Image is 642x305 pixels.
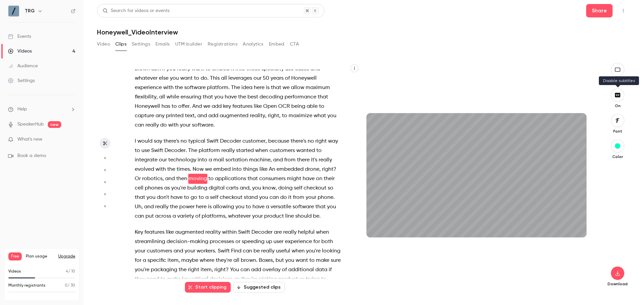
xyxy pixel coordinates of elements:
[297,155,310,165] span: there
[135,137,136,146] span: I
[316,174,322,183] span: on
[201,74,207,83] span: do
[184,83,206,92] span: software
[171,193,183,202] span: have
[25,8,35,14] h6: TRG
[103,7,170,14] div: Search for videos or events
[271,74,284,83] span: years
[165,174,175,183] span: and
[233,282,285,293] button: Suggested clips
[177,165,190,174] span: times
[163,83,174,92] span: with
[146,193,155,202] span: you
[315,137,327,146] span: right
[308,137,314,146] span: no
[306,83,330,92] span: maximum
[135,165,154,174] span: evolved
[184,193,189,202] span: to
[192,121,213,130] span: software
[333,193,335,202] span: .
[319,155,332,165] span: really
[319,212,321,221] span: .
[144,202,154,212] span: and
[268,111,279,121] span: right
[252,183,261,193] span: you
[250,111,265,121] span: reality
[209,155,212,165] span: a
[135,256,141,265] span: for
[303,174,315,183] span: have
[175,39,202,50] button: UTM builder
[259,165,267,174] span: like
[269,39,285,50] button: Embed
[235,202,244,212] span: you
[266,83,270,92] span: is
[197,246,215,256] span: workers
[274,228,282,237] span: are
[185,111,195,121] span: text
[196,202,207,212] span: here
[179,256,180,265] span: ,
[205,228,221,237] span: reality
[214,92,223,102] span: you
[197,111,207,121] span: and
[220,111,248,121] span: augmented
[259,92,283,102] span: decoding
[187,183,207,193] span: building
[208,202,212,212] span: is
[322,246,340,256] span: looking
[284,155,296,165] span: from
[274,237,284,246] span: user
[324,174,335,183] span: their
[264,212,284,221] span: product
[586,4,613,17] button: Share
[291,102,305,111] span: being
[280,193,287,202] span: do
[137,137,152,146] span: would
[276,246,290,256] span: useful
[266,237,272,246] span: up
[190,102,191,111] span: .
[247,174,258,183] span: that
[271,83,281,92] span: that
[145,121,159,130] span: really
[226,183,238,193] span: carts
[199,146,220,155] span: platform
[313,237,320,246] span: for
[209,183,225,193] span: digital
[17,152,46,159] span: Book a demo
[189,174,207,183] span: moving
[228,212,251,221] span: whatever
[287,174,301,183] span: might
[135,83,162,92] span: experience
[279,111,281,121] span: ,
[213,165,231,174] span: embed
[17,136,42,143] span: What's new
[156,92,158,102] span: ,
[220,193,242,202] span: checkout
[155,202,169,212] span: really
[167,237,208,246] span: decision-making
[178,102,190,111] span: offer
[235,237,240,246] span: or
[190,165,191,174] span: .
[164,137,179,146] span: there's
[293,193,304,202] span: from
[244,193,258,202] span: stand
[135,74,157,83] span: whatever
[254,83,264,92] span: here
[298,228,315,237] span: helpful
[8,48,32,55] div: Videos
[296,146,315,155] span: wanted
[221,146,235,155] span: really
[607,154,628,159] p: Color
[283,83,290,92] span: we
[273,155,283,165] span: and
[175,228,204,237] span: augmented
[163,174,164,183] span: ,
[282,111,287,121] span: to
[172,102,177,111] span: to
[48,121,61,128] span: new
[135,102,160,111] span: Honeywell
[291,137,306,146] span: there's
